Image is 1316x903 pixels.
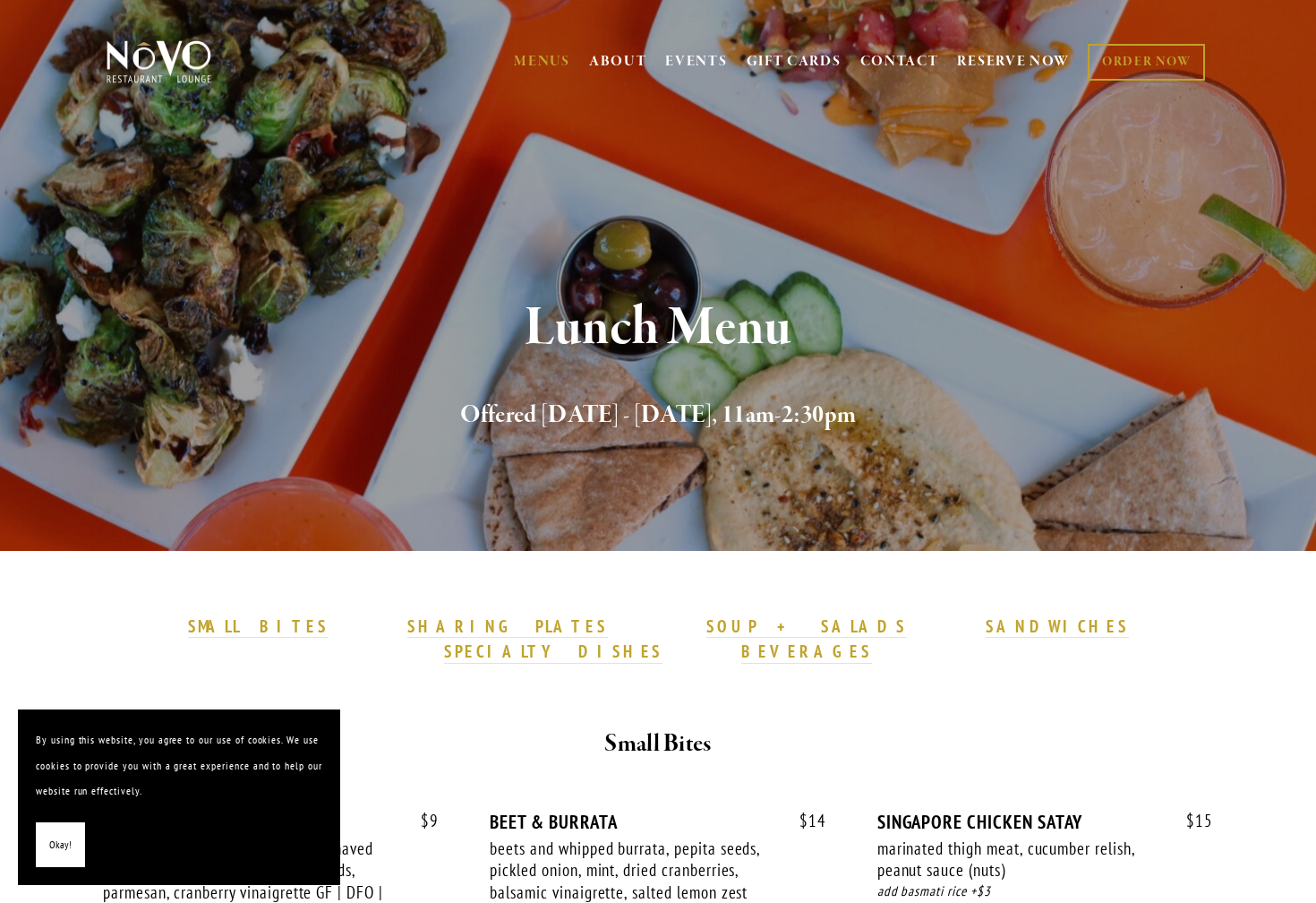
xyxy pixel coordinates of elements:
a: SPECIALTY DISHES [444,641,662,664]
a: ORDER NOW [1088,44,1205,81]
a: BEVERAGES [741,641,872,664]
strong: SMALL BITES [188,615,329,637]
a: SHARING PLATES [407,615,608,639]
div: add basmati rice +$3 [877,881,1213,902]
span: 15 [1168,811,1213,831]
strong: SPECIALTY DISHES [444,641,662,662]
a: EVENTS [665,53,727,71]
h1: Lunch Menu [136,299,1180,357]
span: $ [1186,810,1195,831]
a: ABOUT [589,53,647,71]
a: RESERVE NOW [957,45,1070,79]
a: GIFT CARDS [747,45,842,79]
p: By using this website, you agree to our use of cookies. We use cookies to provide you with a grea... [36,727,322,804]
strong: SANDWICHES [986,615,1129,637]
strong: BEVERAGES [741,641,872,662]
button: Okay! [36,822,85,868]
span: 14 [782,811,826,831]
strong: Small Bites [604,728,711,760]
div: marinated thigh meat, cucumber relish, peanut sauce (nuts) [877,838,1162,881]
section: Cookie banner [18,709,340,885]
a: CONTACT [860,45,939,79]
a: SMALL BITES [188,615,329,639]
h2: Offered [DATE] - [DATE], 11am-2:30pm [136,397,1180,434]
a: SOUP + SALADS [706,615,907,639]
span: 9 [403,811,439,831]
div: BEET & BURRATA [490,811,825,833]
div: SINGAPORE CHICKEN SATAY [877,811,1213,833]
strong: SHARING PLATES [407,615,608,637]
span: Okay! [49,832,72,858]
a: SANDWICHES [986,615,1129,639]
span: $ [799,810,808,831]
a: MENUS [514,53,570,71]
span: $ [421,810,430,831]
img: Novo Restaurant &amp; Lounge [103,39,215,84]
strong: SOUP + SALADS [706,615,907,637]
